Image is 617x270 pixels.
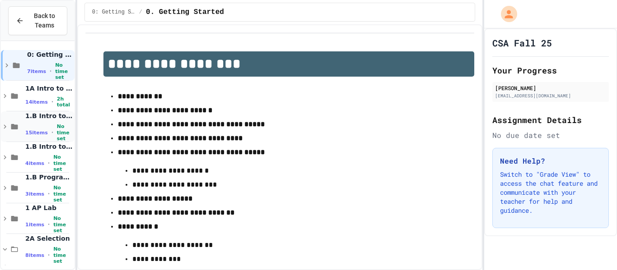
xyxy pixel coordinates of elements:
[492,130,609,141] div: No due date set
[492,37,552,49] h1: CSA Fall 25
[8,6,67,35] button: Back to Teams
[48,190,50,197] span: •
[25,99,48,105] span: 14 items
[491,4,519,24] div: My Account
[146,7,224,18] span: 0. Getting Started
[25,84,73,92] span: 1A Intro to [GEOGRAPHIC_DATA]
[53,246,73,264] span: No time set
[51,129,53,136] span: •
[29,11,60,30] span: Back to Teams
[492,114,609,126] h2: Assignment Details
[25,252,44,258] span: 8 items
[57,96,73,108] span: 2h total
[25,234,73,243] span: 2A Selection
[48,160,50,167] span: •
[139,9,142,16] span: /
[25,204,73,212] span: 1 AP Lab
[53,154,73,172] span: No time set
[25,130,48,136] span: 15 items
[27,50,73,59] span: 0: Getting Started
[48,221,50,228] span: •
[92,9,136,16] span: 0: Getting Started
[25,222,44,228] span: 1 items
[53,215,73,233] span: No time set
[25,112,73,120] span: 1.B Intro to Java (Lesson)
[53,185,73,203] span: No time set
[50,68,51,75] span: •
[25,191,44,197] span: 3 items
[48,252,50,259] span: •
[25,173,73,181] span: 1.B Programming Challenges
[27,69,46,74] span: 7 items
[500,170,601,215] p: Switch to "Grade View" to access the chat feature and communicate with your teacher for help and ...
[55,62,73,80] span: No time set
[495,84,606,92] div: [PERSON_NAME]
[25,160,44,166] span: 4 items
[495,92,606,99] div: [EMAIL_ADDRESS][DOMAIN_NAME]
[25,142,73,151] span: 1.B Intro to Java (Practice)
[51,98,53,105] span: •
[57,124,73,142] span: No time set
[500,156,601,166] h3: Need Help?
[492,64,609,77] h2: Your Progress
